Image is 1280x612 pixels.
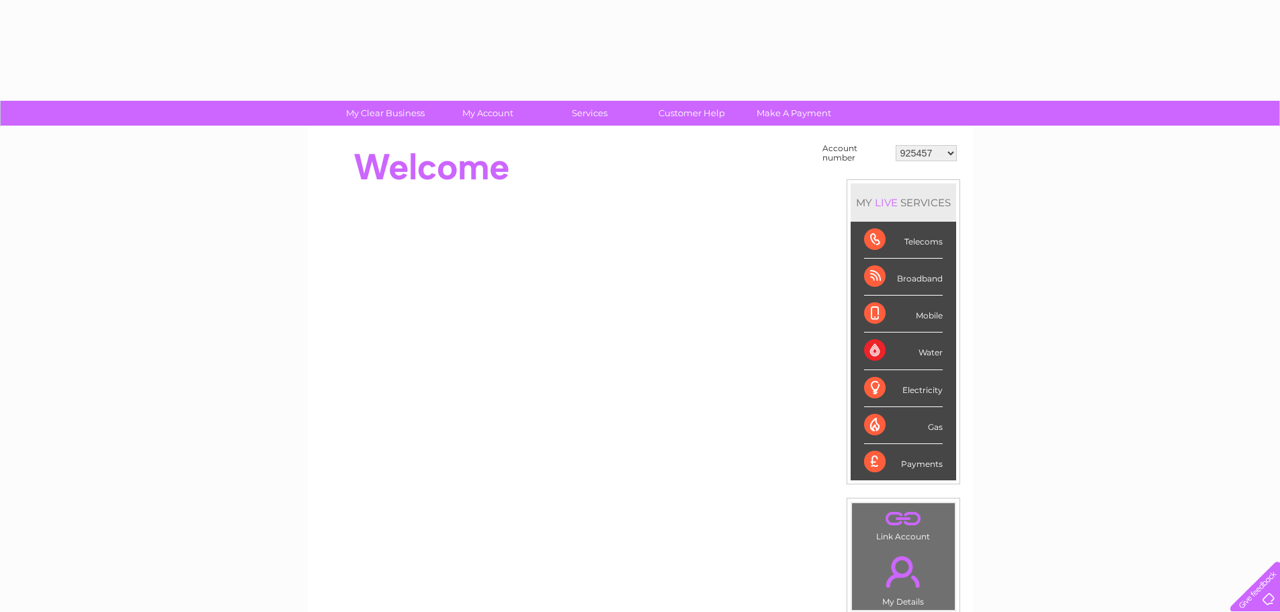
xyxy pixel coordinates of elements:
a: Make A Payment [738,101,849,126]
a: My Clear Business [330,101,441,126]
div: Water [864,333,943,369]
a: . [855,507,951,530]
a: My Account [432,101,543,126]
div: Broadband [864,259,943,296]
div: LIVE [872,196,900,209]
a: Customer Help [636,101,747,126]
td: Link Account [851,502,955,545]
div: MY SERVICES [851,183,956,222]
a: . [855,548,951,595]
div: Mobile [864,296,943,333]
div: Telecoms [864,222,943,259]
td: My Details [851,545,955,611]
div: Electricity [864,370,943,407]
div: Gas [864,407,943,444]
td: Account number [819,140,892,166]
a: Services [534,101,645,126]
div: Payments [864,444,943,480]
